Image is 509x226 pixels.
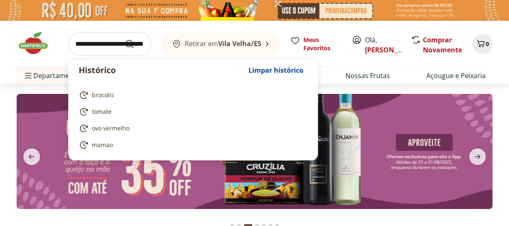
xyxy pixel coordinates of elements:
button: Retirar emVila Velha/ES [161,32,280,56]
button: Menu [23,66,33,86]
a: mamao [79,140,304,150]
span: 0 [486,40,489,48]
span: Limpar histórico [248,67,303,74]
span: ovo vermelho [92,124,129,133]
img: Hortifruti [17,31,58,56]
a: tomate [79,107,304,117]
button: Limpar histórico [244,60,308,80]
span: Departamentos [23,66,83,86]
span: Olá, [365,35,402,55]
input: search [68,32,151,56]
p: Histórico [79,64,244,76]
a: ovo vermelho [79,123,304,133]
span: tomate [92,108,112,116]
a: brocolis [79,90,304,100]
button: Carrinho [472,34,492,54]
b: Vila Velha/ES [218,39,261,48]
span: brocolis [92,91,114,99]
span: mamao [92,141,113,149]
a: Comprar Novamente [423,35,462,54]
button: next [462,148,492,165]
span: Meus Favoritos [303,36,342,52]
a: [PERSON_NAME] [365,45,419,54]
span: Retirar em [185,40,261,47]
button: previous [17,148,47,165]
a: Nossas Frutas [345,71,390,81]
button: Submit Search [124,39,144,49]
a: Meus Favoritos [290,36,342,52]
a: Açougue e Peixaria [426,71,486,81]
